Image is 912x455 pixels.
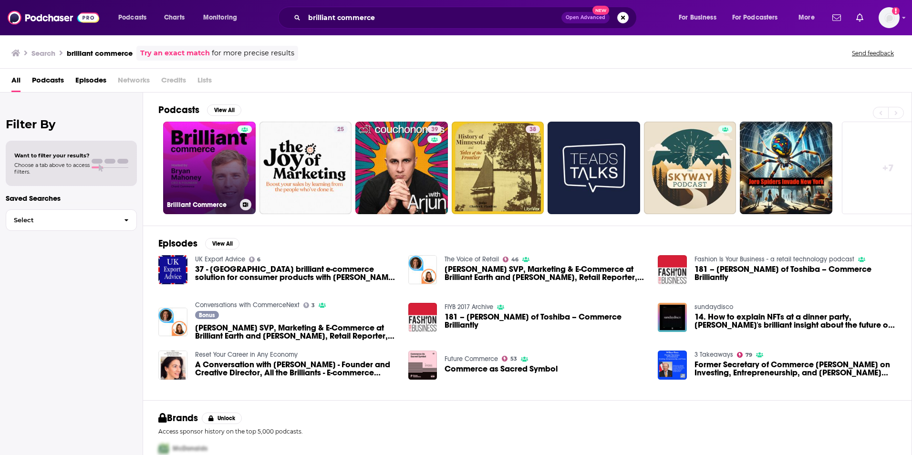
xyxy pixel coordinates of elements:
[694,351,733,359] a: 3 Takeaways
[746,353,752,357] span: 79
[658,303,687,332] img: 14. How to explain NFTs at a dinner party, Roman's brilliant insight about the future of digital ...
[792,10,827,25] button: open menu
[672,10,728,25] button: open menu
[408,351,437,380] a: Commerce as Sacred Symbol
[732,11,778,24] span: For Podcasters
[202,413,242,424] button: Unlock
[212,48,294,59] span: for more precise results
[140,48,210,59] a: Try an exact match
[694,265,896,281] span: 181 – [PERSON_NAME] of Toshiba – Commerce Brilliantly
[694,255,854,263] a: Fashion Is Your Business - a retail technology podcast
[311,303,315,308] span: 3
[6,217,116,223] span: Select
[195,324,397,340] span: [PERSON_NAME] SVP, Marketing & E-Commerce at Brilliant Earth and [PERSON_NAME], Retail Reporter, ...
[561,12,610,23] button: Open AdvancedNew
[197,10,249,25] button: open menu
[158,10,190,25] a: Charts
[195,255,245,263] a: UK Export Advice
[195,265,397,281] a: 37 - China brilliant e-commerce solution for consumer products with Byron Constable CMO Avenue51
[694,265,896,281] a: 181 – John Gaydac of Toshiba – Commerce Brilliantly
[112,10,159,25] button: open menu
[158,255,187,284] a: 37 - China brilliant e-commerce solution for consumer products with Byron Constable CMO Avenue51
[798,11,815,24] span: More
[8,9,99,27] img: Podchaser - Follow, Share and Rate Podcasts
[445,313,646,329] a: 181 – John Gaydac of Toshiba – Commerce Brilliantly
[445,313,646,329] span: 181 – [PERSON_NAME] of Toshiba – Commerce Brilliantly
[67,49,133,58] h3: brilliant commerce
[249,257,261,262] a: 6
[158,428,896,435] p: Access sponsor history on the top 5,000 podcasts.
[879,7,900,28] span: Logged in as amooers
[259,122,352,214] a: 25
[445,365,558,373] a: Commerce as Sacred Symbol
[658,255,687,284] a: 181 – John Gaydac of Toshiba – Commerce Brilliantly
[408,303,437,332] a: 181 – John Gaydac of Toshiba – Commerce Brilliantly
[14,162,90,175] span: Choose a tab above to access filters.
[118,11,146,24] span: Podcasts
[75,72,106,92] a: Episodes
[511,258,518,262] span: 46
[529,125,536,134] span: 38
[304,10,561,25] input: Search podcasts, credits, & more...
[6,209,137,231] button: Select
[566,15,605,20] span: Open Advanced
[445,303,493,311] a: FIYB 2017 Archive
[6,117,137,131] h2: Filter By
[14,152,90,159] span: Want to filter your results?
[679,11,716,24] span: For Business
[445,355,498,363] a: Future Commerce
[158,351,187,380] img: A Conversation with Melissa Dusenberry - Founder and Creative Director, All the Brilliants - E-co...
[445,265,646,281] span: [PERSON_NAME] SVP, Marketing & E-Commerce at Brilliant Earth and [PERSON_NAME], Retail Reporter, ...
[427,125,442,133] a: 39
[526,125,540,133] a: 38
[592,6,610,15] span: New
[195,324,397,340] a: Lisa Perlmutter SVP, Marketing & E-Commerce at Brilliant Earth and Lauren Thomas, Retail Reporter...
[431,125,438,134] span: 39
[164,11,185,24] span: Charts
[167,201,236,209] h3: Brilliant Commerce
[31,49,55,58] h3: Search
[158,238,197,249] h2: Episodes
[195,361,397,377] span: A Conversation with [PERSON_NAME] - Founder and Creative Director, All the Brilliants - E-commerc...
[408,255,437,284] img: Lisa Perlmutter SVP, Marketing & E-Commerce at Brilliant Earth and Lauren Thomas, Retail Reporter...
[195,351,298,359] a: Reset Your Career in Any Economy
[879,7,900,28] button: Show profile menu
[694,313,896,329] a: 14. How to explain NFTs at a dinner party, Roman's brilliant insight about the future of digital ...
[337,125,344,134] span: 25
[694,303,733,311] a: sundaydisco
[161,72,186,92] span: Credits
[445,265,646,281] a: Lisa Perlmutter SVP, Marketing & E-Commerce at Brilliant Earth and Lauren Thomas, Retail Reporter...
[452,122,544,214] a: 38
[510,357,517,361] span: 53
[197,72,212,92] span: Lists
[207,104,241,116] button: View All
[158,104,199,116] h2: Podcasts
[203,11,237,24] span: Monitoring
[737,352,752,358] a: 79
[11,72,21,92] a: All
[852,10,867,26] a: Show notifications dropdown
[257,258,260,262] span: 6
[6,194,137,203] p: Saved Searches
[158,308,187,337] img: Lisa Perlmutter SVP, Marketing & E-Commerce at Brilliant Earth and Lauren Thomas, Retail Reporter...
[195,301,300,309] a: Conversations with CommerceNext
[658,351,687,380] img: Former Secretary of Commerce Wilbur Ross on Investing, Entrepreneurship, and Trump (#214)
[205,238,239,249] button: View All
[158,238,239,249] a: EpisodesView All
[32,72,64,92] a: Podcasts
[694,313,896,329] span: 14. How to explain NFTs at a dinner party, [PERSON_NAME]'s brilliant insight about the future of ...
[849,49,897,57] button: Send feedback
[158,412,198,424] h2: Brands
[892,7,900,15] svg: Add a profile image
[173,445,207,453] span: McDonalds
[163,122,256,214] a: Brilliant Commerce
[445,255,499,263] a: The Voice of Retail
[694,361,896,377] span: Former Secretary of Commerce [PERSON_NAME] on Investing, Entrepreneurship, and [PERSON_NAME] (#214)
